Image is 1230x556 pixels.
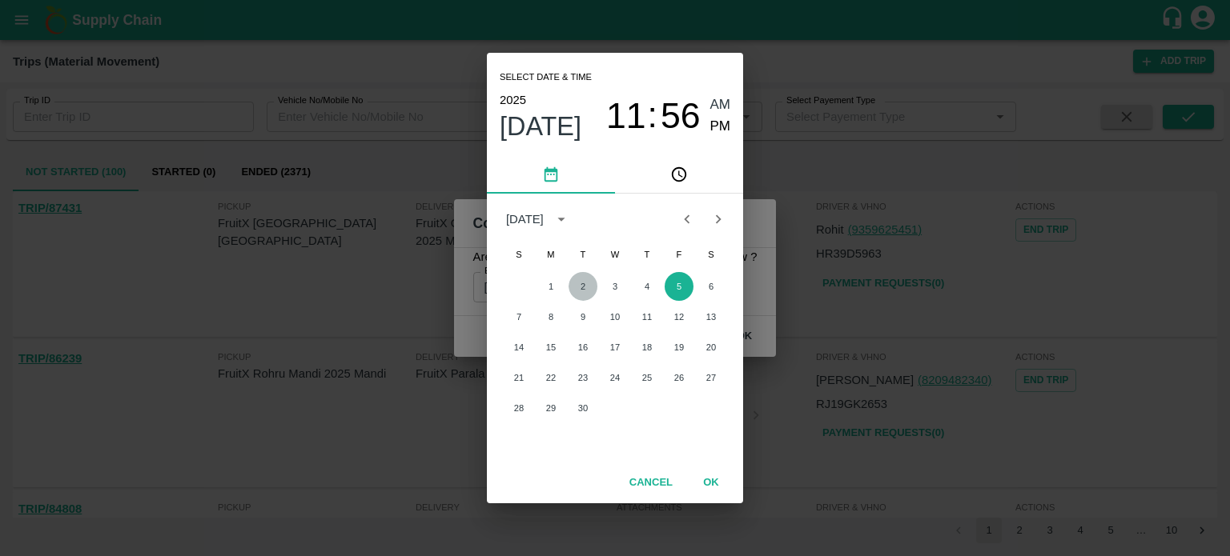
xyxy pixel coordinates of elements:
[606,94,646,137] button: 11
[601,333,629,362] button: 17
[606,95,646,137] span: 11
[504,238,533,270] span: Sunday
[665,363,693,392] button: 26
[569,238,597,270] span: Tuesday
[537,238,565,270] span: Monday
[549,206,574,232] button: calendar view is open, switch to year view
[703,204,734,234] button: Next month
[697,238,726,270] span: Saturday
[569,333,597,362] button: 16
[672,204,702,234] button: Previous month
[661,95,701,137] span: 56
[504,394,533,422] button: 28
[665,272,693,301] button: 5
[504,363,533,392] button: 21
[697,272,726,301] button: 6
[500,90,526,110] button: 2025
[697,363,726,392] button: 27
[665,333,693,362] button: 19
[601,238,629,270] span: Wednesday
[710,94,731,116] button: AM
[537,363,565,392] button: 22
[537,333,565,362] button: 15
[633,302,661,331] button: 11
[633,272,661,301] button: 4
[601,272,629,301] button: 3
[615,155,743,194] button: pick time
[697,333,726,362] button: 20
[569,363,597,392] button: 23
[487,155,615,194] button: pick date
[685,469,737,497] button: OK
[506,210,544,228] div: [DATE]
[601,363,629,392] button: 24
[537,394,565,422] button: 29
[537,272,565,301] button: 1
[633,333,661,362] button: 18
[633,363,661,392] button: 25
[601,302,629,331] button: 10
[569,302,597,331] button: 9
[661,94,701,137] button: 56
[569,272,597,301] button: 2
[569,394,597,422] button: 30
[504,333,533,362] button: 14
[633,238,661,270] span: Thursday
[697,302,726,331] button: 13
[665,238,693,270] span: Friday
[710,116,731,138] button: PM
[504,302,533,331] button: 7
[648,94,657,137] span: :
[623,469,679,497] button: Cancel
[665,302,693,331] button: 12
[500,66,592,90] span: Select date & time
[537,302,565,331] button: 8
[500,110,581,142] button: [DATE]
